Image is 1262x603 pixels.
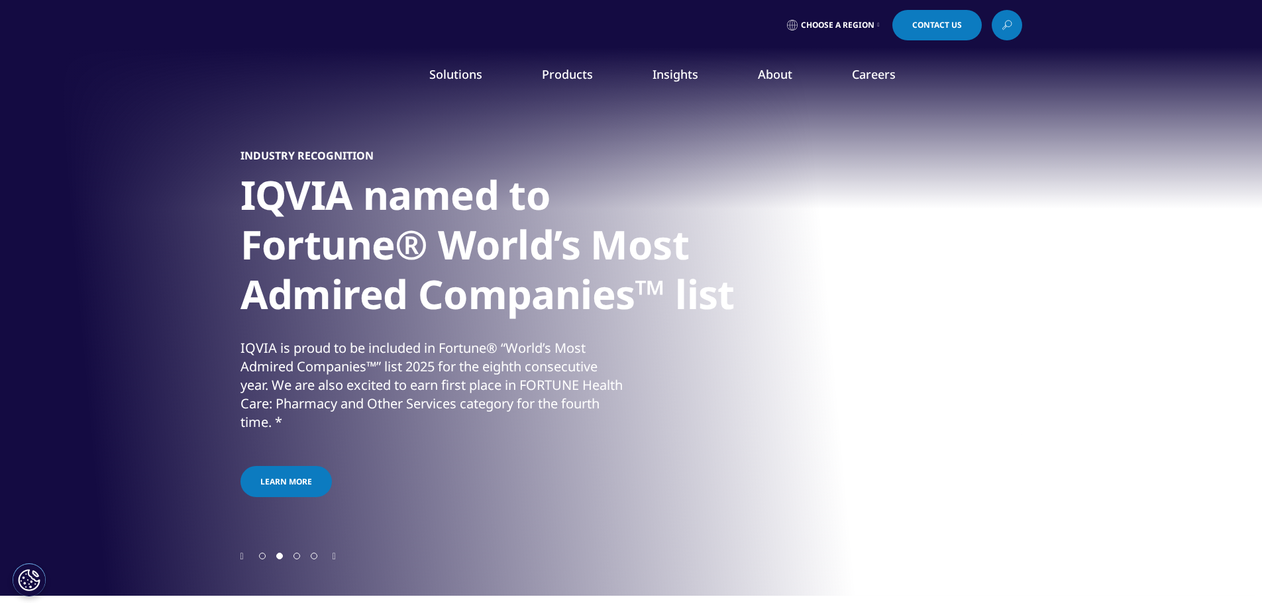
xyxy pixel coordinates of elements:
[276,553,283,559] span: Go to slide 2
[333,549,336,562] div: Next slide
[260,476,312,487] span: Learn more
[653,66,698,82] a: Insights
[801,20,874,30] span: Choose a Region
[352,46,1022,109] nav: Primary
[259,553,266,559] span: Go to slide 1
[892,10,982,40] a: Contact Us
[758,66,792,82] a: About
[429,66,482,82] a: Solutions
[240,170,737,327] h1: IQVIA named to Fortune® World’s Most Admired Companies™ list
[240,466,332,497] a: Learn more
[912,21,962,29] span: Contact Us
[311,553,317,559] span: Go to slide 4
[13,563,46,596] button: Cookies Settings
[240,339,628,440] p: IQVIA is proud to be included in Fortune® “World’s Most Admired Companies™” list 2025 for the eig...
[293,553,300,559] span: Go to slide 3
[542,66,593,82] a: Products
[240,149,374,162] h5: Industry Recognition
[852,66,896,82] a: Careers
[240,99,1022,549] div: 2 / 4
[240,549,244,562] div: Previous slide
